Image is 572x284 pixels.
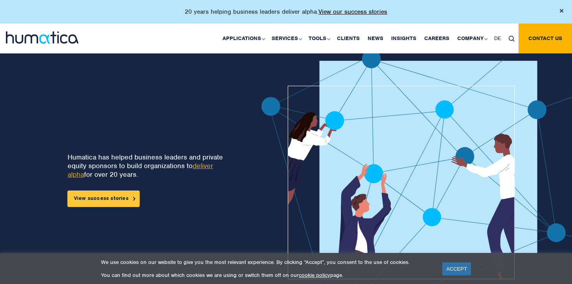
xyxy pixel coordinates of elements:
[6,31,79,44] img: logo
[509,36,515,42] img: search_icon
[333,24,364,53] a: Clients
[68,191,140,207] a: View success stories
[318,8,387,16] a: View our success stories
[101,259,432,266] p: We use cookies on our website to give you the most relevant experience. By clicking “Accept”, you...
[299,272,330,279] a: cookie policy
[305,24,333,53] a: Tools
[490,24,505,53] a: DE
[68,153,235,179] p: Humatica has helped business leaders and private equity sponsors to build organizations to for ov...
[101,272,432,279] p: You can find out more about which cookies we are using or switch them off on our page.
[387,24,420,53] a: Insights
[453,24,490,53] a: Company
[519,24,572,53] a: Contact us
[494,35,501,42] span: DE
[442,262,471,275] a: ACCEPT
[219,24,268,53] a: Applications
[268,24,305,53] a: Services
[364,24,387,53] a: News
[68,161,213,179] a: deliver alpha
[185,8,387,16] p: 20 years helping business leaders deliver alpha.
[133,197,136,200] img: arrowicon
[420,24,453,53] a: Careers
